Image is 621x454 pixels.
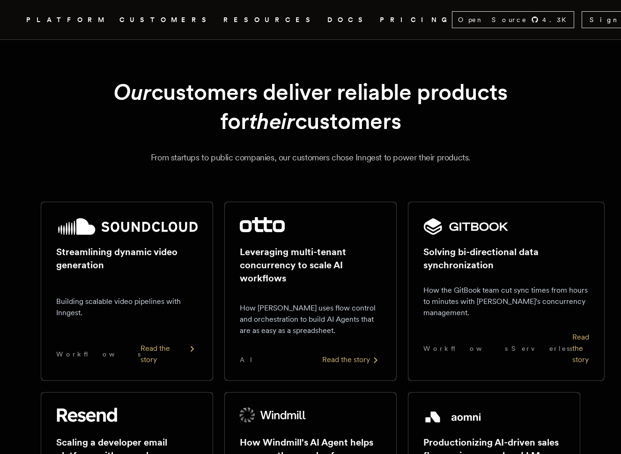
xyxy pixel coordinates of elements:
img: GitBook [423,217,509,236]
p: Building scalable video pipelines with Inngest. [56,296,198,318]
span: Serverless [511,344,572,353]
em: Our [113,78,151,106]
div: Read the story [572,332,589,365]
a: GitBook logoSolving bi-directional data synchronizationHow the GitBook team cut sync times from h... [408,202,580,381]
span: 4.3 K [542,15,572,24]
span: Open Source [458,15,527,24]
h2: Solving bi-directional data synchronization [423,245,589,272]
img: Windmill [240,408,306,423]
a: CUSTOMERS [119,14,212,26]
div: Read the story [322,354,381,365]
h1: customers deliver reliable products for customers [63,77,558,136]
em: their [249,107,295,135]
a: PRICING [380,14,452,26]
span: Workflows [423,344,508,353]
img: Otto [240,217,285,232]
a: SoundCloud logoStreamlining dynamic video generationBuilding scalable video pipelines with Innges... [41,202,213,381]
button: PLATFORM [26,14,108,26]
img: SoundCloud [56,217,198,236]
p: How [PERSON_NAME] uses flow control and orchestration to build AI Agents that are as easy as a sp... [240,303,381,336]
h2: Streamlining dynamic video generation [56,245,198,272]
img: Resend [56,408,117,423]
div: Read the story [140,343,198,365]
h2: Leveraging multi-tenant concurrency to scale AI workflows [240,245,381,285]
a: Otto logoLeveraging multi-tenant concurrency to scale AI workflowsHow [PERSON_NAME] uses flow con... [224,202,397,381]
span: AI [240,355,260,364]
p: From startups to public companies, our customers chose Inngest to power their products. [37,151,584,164]
span: Workflows [56,349,140,359]
a: DOCS [327,14,369,26]
button: RESOURCES [223,14,316,26]
p: How the GitBook team cut sync times from hours to minutes with [PERSON_NAME]'s concurrency manage... [423,285,589,318]
img: Aomni [423,408,483,426]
